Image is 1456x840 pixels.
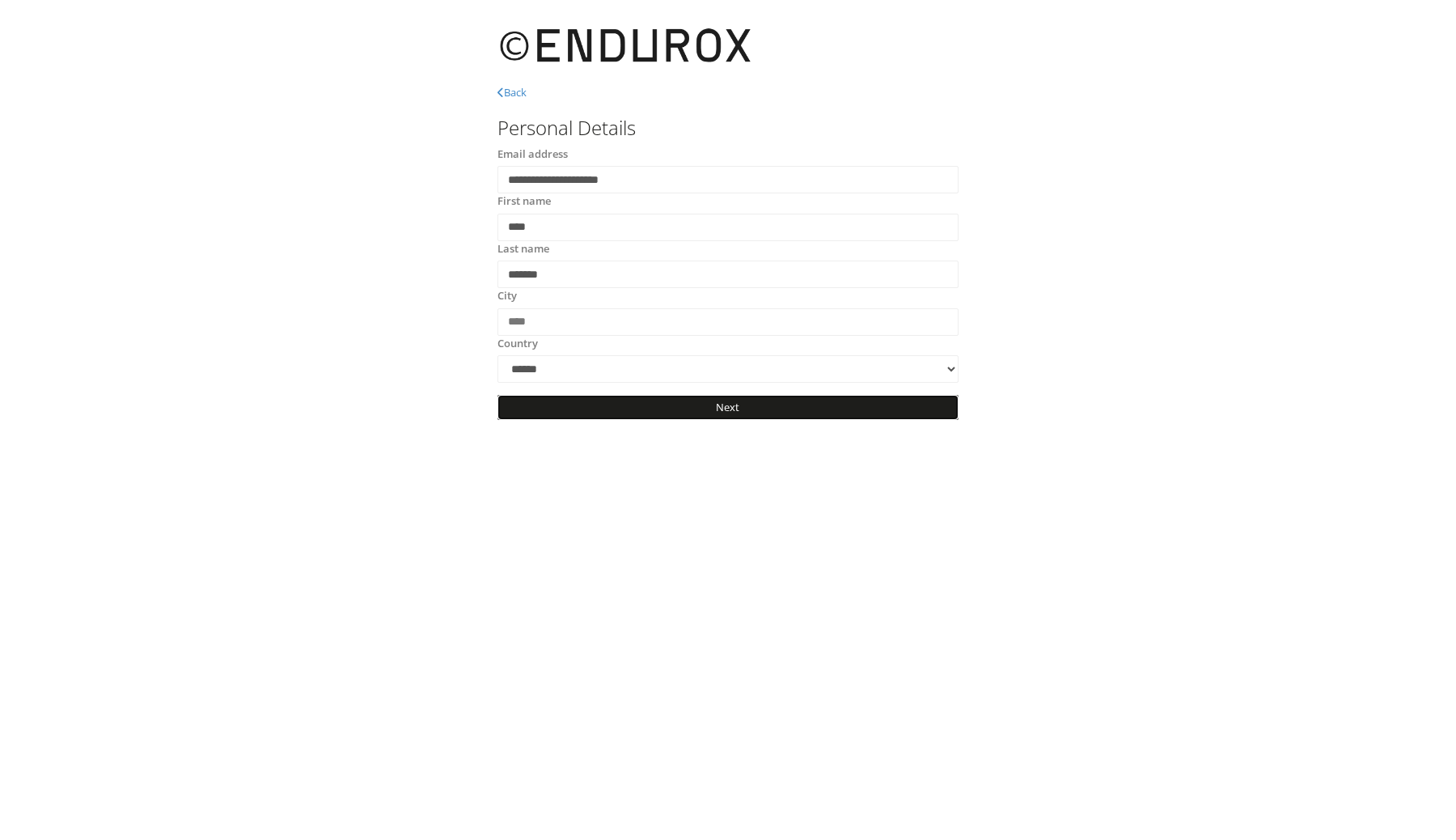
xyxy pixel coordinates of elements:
[497,85,527,100] a: Back
[497,395,959,420] a: Next
[497,16,755,77] img: Endurox_Black_Pad_2.png
[497,336,538,352] label: Country
[497,117,959,138] h3: Personal Details
[497,146,568,163] label: Email address
[497,241,549,257] label: Last name
[497,288,517,304] label: City
[497,193,551,210] label: First name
